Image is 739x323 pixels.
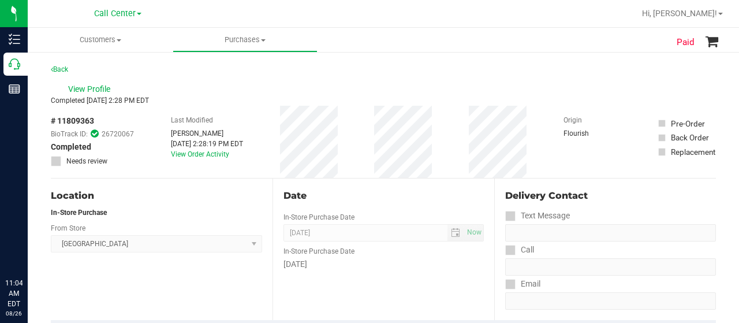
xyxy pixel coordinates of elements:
span: Hi, [PERSON_NAME]! [642,9,717,18]
div: Date [283,189,484,203]
div: Pre-Order [671,118,705,129]
label: Email [505,276,540,292]
span: 26720067 [102,129,134,139]
span: Call Center [94,9,136,18]
label: Text Message [505,207,570,224]
span: Paid [677,36,695,49]
div: [DATE] [283,258,484,270]
p: 08/26 [5,309,23,318]
span: Purchases [173,35,317,45]
iframe: Resource center unread badge [34,229,48,243]
span: # 11809363 [51,115,94,127]
inline-svg: Inventory [9,34,20,45]
label: Origin [563,115,582,125]
div: [PERSON_NAME] [171,128,243,139]
span: Customers [28,35,173,45]
div: Back Order [671,132,709,143]
span: View Profile [68,83,114,95]
label: Call [505,242,534,258]
div: Location [51,189,262,203]
span: Completed [DATE] 2:28 PM EDT [51,96,149,105]
p: 11:04 AM EDT [5,278,23,309]
div: Delivery Contact [505,189,716,203]
label: In-Store Purchase Date [283,246,354,257]
a: View Order Activity [171,150,229,158]
span: Completed [51,141,91,153]
label: In-Store Purchase Date [283,212,354,222]
a: Back [51,65,68,73]
iframe: Resource center [12,231,46,265]
span: BioTrack ID: [51,129,88,139]
div: Flourish [563,128,621,139]
inline-svg: Call Center [9,58,20,70]
a: Purchases [173,28,318,52]
input: Format: (999) 999-9999 [505,224,716,242]
inline-svg: Reports [9,83,20,95]
label: From Store [51,223,85,233]
a: Customers [28,28,173,52]
input: Format: (999) 999-9999 [505,258,716,276]
label: Last Modified [171,115,213,125]
div: [DATE] 2:28:19 PM EDT [171,139,243,149]
div: Replacement [671,146,715,158]
span: In Sync [91,128,99,139]
strong: In-Store Purchase [51,209,107,217]
span: Needs review [66,156,107,166]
